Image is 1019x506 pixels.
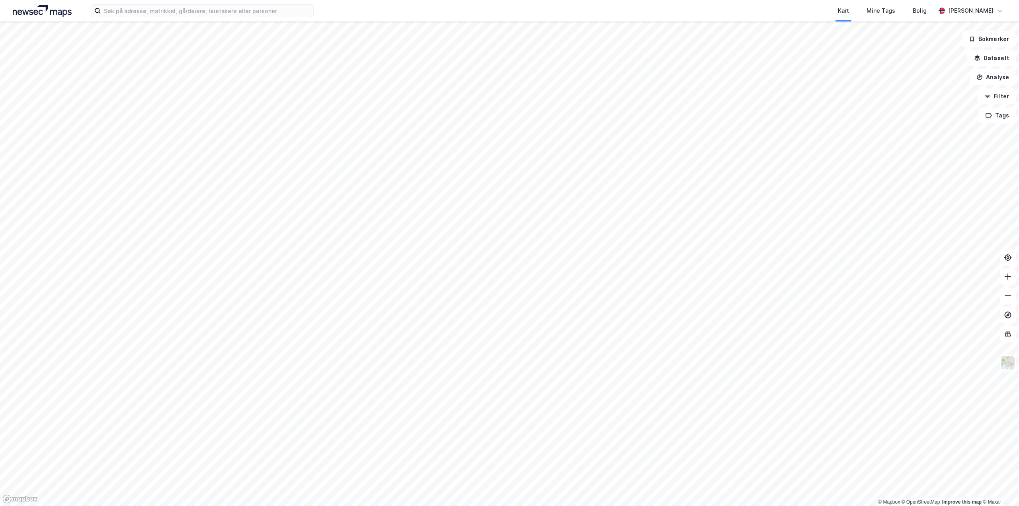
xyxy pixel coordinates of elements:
button: Datasett [967,50,1016,66]
input: Søk på adresse, matrikkel, gårdeiere, leietakere eller personer [101,5,313,17]
button: Bokmerker [962,31,1016,47]
div: Mine Tags [867,6,895,16]
div: Kontrollprogram for chat [979,468,1019,506]
a: OpenStreetMap [902,499,940,505]
button: Analyse [970,69,1016,85]
div: Bolig [913,6,927,16]
a: Mapbox [878,499,900,505]
button: Filter [978,88,1016,104]
img: Z [1000,355,1015,370]
iframe: Chat Widget [979,468,1019,506]
img: logo.a4113a55bc3d86da70a041830d287a7e.svg [13,5,72,17]
button: Tags [979,107,1016,123]
div: Kart [838,6,849,16]
a: Improve this map [942,499,982,505]
div: [PERSON_NAME] [948,6,994,16]
a: Mapbox homepage [2,494,37,504]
